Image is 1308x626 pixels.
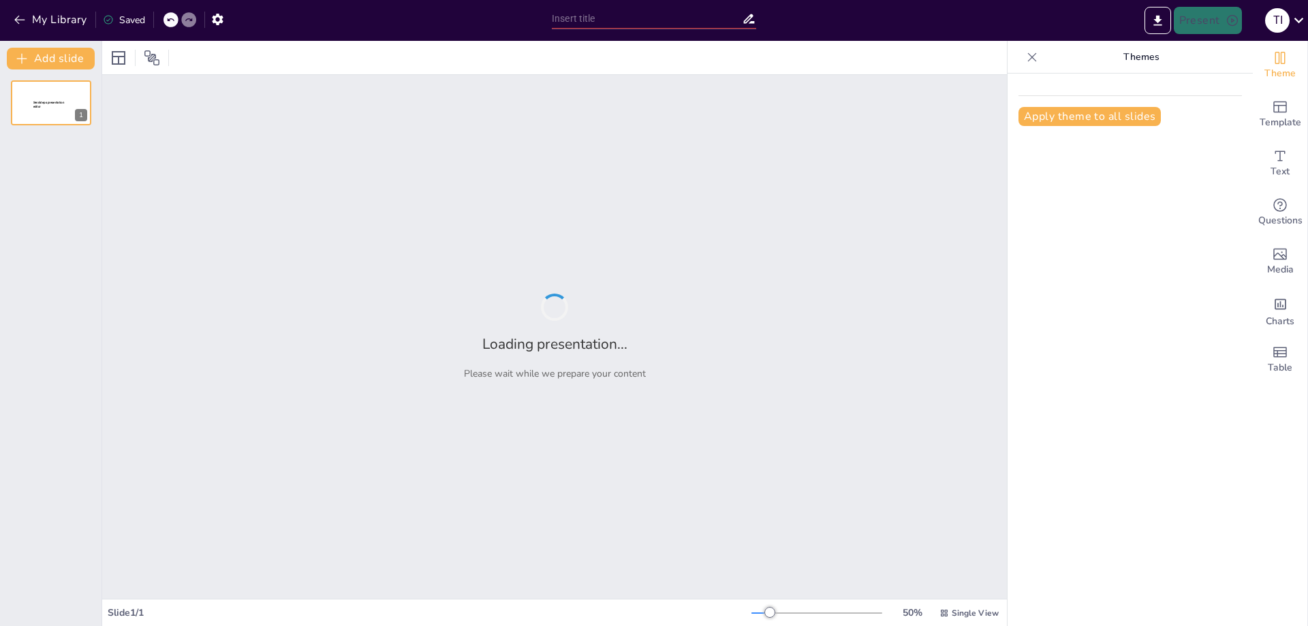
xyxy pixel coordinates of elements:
div: Add charts and graphs [1253,286,1307,335]
button: Present [1174,7,1242,34]
div: 1 [11,80,91,125]
span: Text [1271,164,1290,179]
span: Table [1268,360,1292,375]
span: Position [144,50,160,66]
div: Get real-time input from your audience [1253,188,1307,237]
button: Add slide [7,48,95,69]
h2: Loading presentation... [482,334,627,354]
div: Add text boxes [1253,139,1307,188]
div: Add ready made slides [1253,90,1307,139]
div: Slide 1 / 1 [108,606,751,619]
div: Saved [103,14,145,27]
span: Charts [1266,314,1294,329]
div: Add images, graphics, shapes or video [1253,237,1307,286]
input: Insert title [552,9,742,29]
span: Questions [1258,213,1303,228]
p: Please wait while we prepare your content [464,367,646,380]
button: Export to PowerPoint [1144,7,1171,34]
span: Sendsteps presentation editor [33,101,64,108]
div: Layout [108,47,129,69]
button: Apply theme to all slides [1018,107,1161,126]
div: Change the overall theme [1253,41,1307,90]
button: My Library [10,9,93,31]
button: T I [1265,7,1290,34]
div: 1 [75,109,87,121]
div: Add a table [1253,335,1307,384]
span: Media [1267,262,1294,277]
span: Single View [952,608,999,619]
div: 50 % [896,606,929,619]
span: Template [1260,115,1301,130]
div: T I [1265,8,1290,33]
span: Theme [1264,66,1296,81]
p: Themes [1043,41,1239,74]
